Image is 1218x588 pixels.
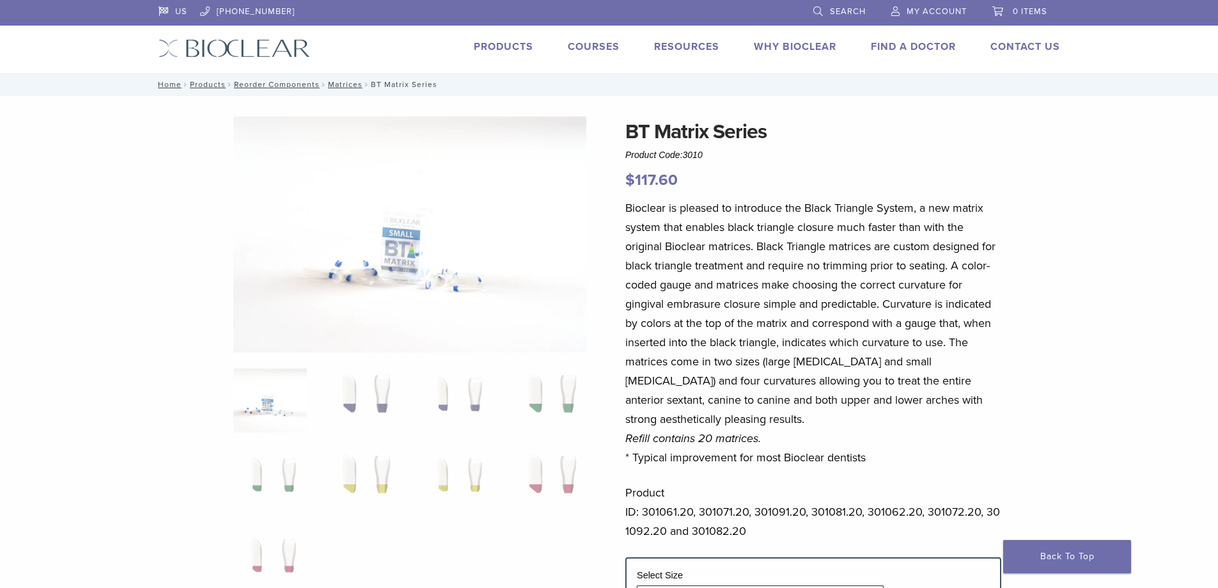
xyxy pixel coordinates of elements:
h1: BT Matrix Series [625,116,1001,147]
img: Anterior-Black-Triangle-Series-Matrices-324x324.jpg [233,369,307,433]
span: Product Code: [625,150,703,160]
img: Anterior Black Triangle Series Matrices [233,116,586,353]
a: Products [190,80,226,89]
a: Resources [654,40,719,53]
em: Refill contains 20 matrices. [625,431,761,445]
a: Home [154,80,182,89]
a: Find A Doctor [871,40,956,53]
img: BT Matrix Series - Image 8 [512,449,586,513]
a: Products [474,40,533,53]
a: Why Bioclear [754,40,836,53]
nav: BT Matrix Series [149,73,1070,96]
img: BT Matrix Series - Image 7 [419,449,493,513]
a: Matrices [328,80,363,89]
span: My Account [907,6,967,17]
span: 0 items [1013,6,1047,17]
a: Reorder Components [234,80,320,89]
p: Product ID: 301061.20, 301071.20, 301091.20, 301081.20, 301062.20, 301072.20, 301092.20 and 30108... [625,483,1001,541]
span: / [226,81,234,88]
span: $ [625,171,635,189]
span: / [320,81,328,88]
a: Back To Top [1003,540,1131,573]
p: Bioclear is pleased to introduce the Black Triangle System, a new matrix system that enables blac... [625,198,1001,467]
img: BT Matrix Series - Image 6 [326,449,400,513]
bdi: 117.60 [625,171,678,189]
img: BT Matrix Series - Image 2 [326,369,400,433]
a: Courses [568,40,620,53]
label: Select Size [637,570,683,580]
img: BT Matrix Series - Image 4 [512,369,586,433]
span: Search [830,6,866,17]
span: / [363,81,371,88]
img: BT Matrix Series - Image 3 [419,369,493,433]
span: 3010 [683,150,703,160]
span: / [182,81,190,88]
a: Contact Us [990,40,1060,53]
img: Bioclear [159,39,310,58]
img: BT Matrix Series - Image 5 [233,449,307,513]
